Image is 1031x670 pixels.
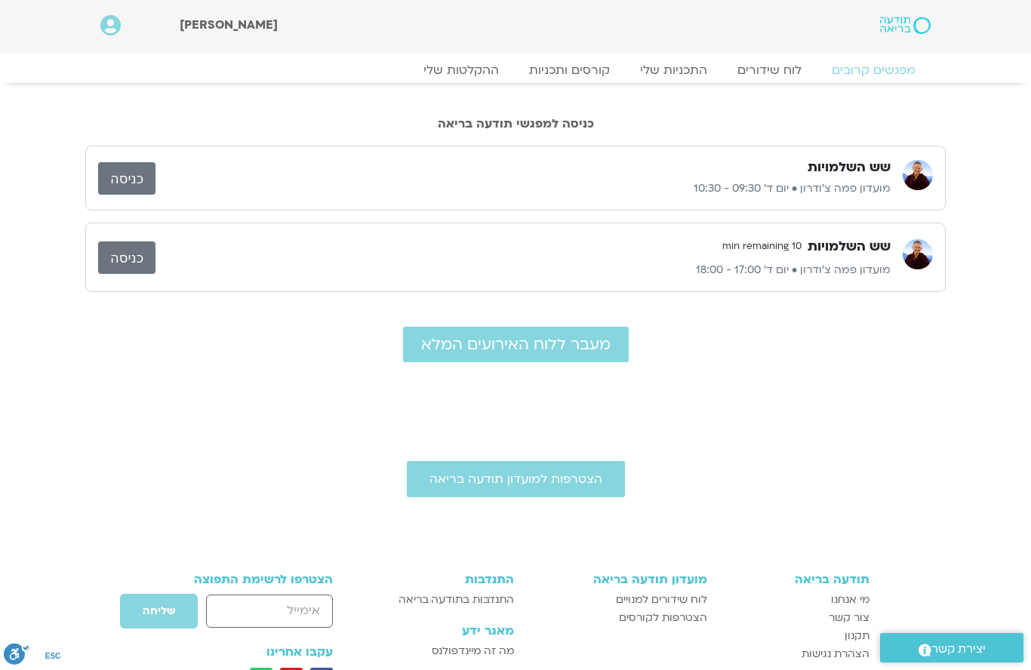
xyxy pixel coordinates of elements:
span: מי אנחנו [831,591,869,609]
span: 10 min remaining [716,235,808,258]
a: הצטרפות לקורסים [529,609,706,627]
a: לוח שידורים למנויים [529,591,706,609]
img: מועדון פמה צ'ודרון [903,239,933,269]
h3: מועדון תודעה בריאה [529,573,706,586]
h3: תודעה בריאה [722,573,870,586]
span: הצטרפות למועדון תודעה בריאה [429,472,602,486]
a: הצהרת נגישות [722,645,870,663]
input: אימייל [206,595,332,627]
form: טופס חדש [162,593,333,637]
span: הצטרפות לקורסים [619,609,707,627]
span: יצירת קשר [931,639,986,659]
p: מועדון פמה צ'ודרון • יום ד׳ 09:30 - 10:30 [155,180,891,198]
a: יצירת קשר [880,633,1023,662]
button: שליחה [119,593,199,629]
a: מפגשים קרובים [817,63,931,78]
h3: עקבו אחרינו [162,645,333,659]
img: מועדון פמה צ'ודרון [903,160,933,190]
a: מעבר ללוח האירועים המלא [403,327,629,362]
a: כניסה [98,162,155,195]
h2: כניסה למפגשי תודעה בריאה [85,117,946,131]
a: התכניות שלי [625,63,722,78]
p: מועדון פמה צ'ודרון • יום ד׳ 17:00 - 18:00 [155,261,891,279]
h3: התנדבות [374,573,514,586]
a: קורסים ותכניות [514,63,625,78]
span: [PERSON_NAME] [180,17,278,33]
span: לוח שידורים למנויים [616,591,707,609]
span: שליחה [143,605,175,617]
span: מעבר ללוח האירועים המלא [421,336,611,353]
h3: מאגר ידע [374,624,514,638]
a: כניסה [98,241,155,274]
a: צור קשר [722,609,870,627]
a: הצטרפות למועדון תודעה בריאה [407,461,625,497]
span: צור קשר [829,609,869,627]
span: תקנון [845,627,869,645]
a: ההקלטות שלי [408,63,514,78]
a: תקנון [722,627,870,645]
h3: שש השלמויות [808,158,891,177]
h3: הצטרפו לרשימת התפוצה [162,573,333,586]
nav: Menu [100,63,931,78]
a: מה זה מיינדפולנס [374,642,514,660]
span: הצהרת נגישות [802,645,869,663]
a: לוח שידורים [722,63,817,78]
a: התנדבות בתודעה בריאה [374,591,514,609]
a: מי אנחנו [722,591,870,609]
span: מה זה מיינדפולנס [432,642,514,660]
span: התנדבות בתודעה בריאה [399,591,514,609]
h3: שש השלמויות [808,238,891,256]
